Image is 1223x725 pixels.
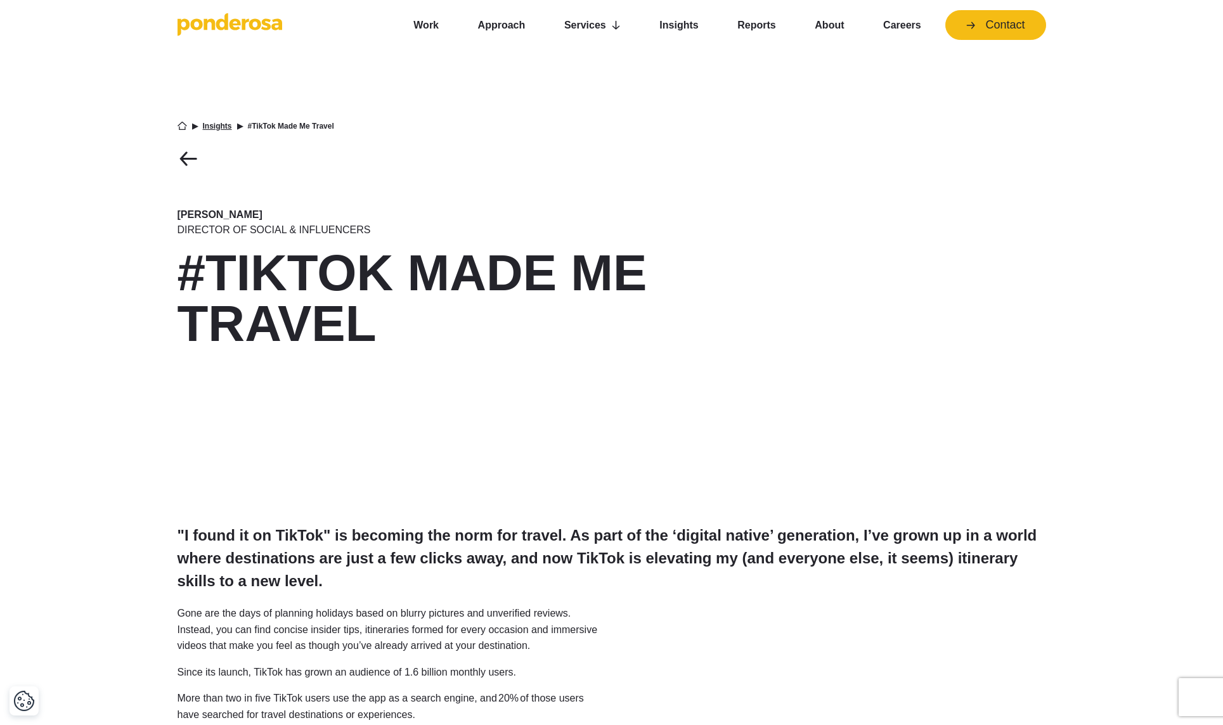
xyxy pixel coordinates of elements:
[463,12,540,39] a: Approach
[723,12,790,39] a: Reports
[178,248,676,349] h1: #TikTok Made Me Travel
[645,12,713,39] a: Insights
[192,122,198,130] li: ▶︎
[801,12,859,39] a: About
[399,12,453,39] a: Work
[13,690,35,712] button: Cookie Settings
[248,122,334,130] li: #TikTok Made Me Travel
[237,122,243,130] li: ▶︎
[178,608,598,651] span: Gone are the days of planning holidays based on blurry pictures and unverified reviews. Instead, ...
[178,13,380,38] a: Go to homepage
[178,151,200,167] a: Back to Insights
[178,667,517,677] span: Since its launch, TikTok has grown an audience of 1.6 billion monthly users.
[869,12,935,39] a: Careers
[178,121,187,131] a: Home
[13,690,35,712] img: Revisit consent button
[550,12,635,39] a: Services
[178,524,1046,593] h2: "I found it on TikTok" is becoming the norm for travel. As part of the ‘digital native’ generatio...
[178,222,676,238] div: Director of Social & Influencers
[178,207,676,222] div: [PERSON_NAME]
[945,10,1045,40] a: Contact
[178,693,584,720] span: More than two in five TikTok users use the app as a search engine, and 20% of those users have se...
[203,122,232,130] a: Insights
